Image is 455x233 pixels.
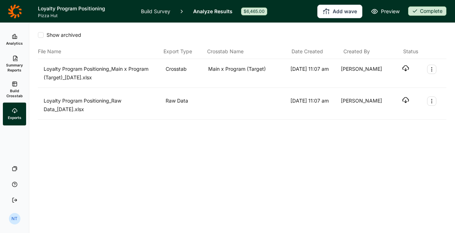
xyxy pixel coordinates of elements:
[8,115,21,120] span: Exports
[402,96,409,104] button: Download file
[317,5,362,18] button: Add wave
[6,88,23,98] span: Build Crosstab
[208,65,288,82] div: Main x Program (Target)
[408,6,446,16] button: Complete
[341,96,388,114] div: [PERSON_NAME]
[44,31,81,39] span: Show archived
[207,47,289,56] div: Crosstab Name
[166,65,205,82] div: Crosstab
[38,13,132,19] span: Pizza Hut
[381,7,400,16] span: Preview
[163,47,204,56] div: Export Type
[44,65,163,82] div: Loyalty Program Positioning_Main x Program (Target)_[DATE].xlsx
[341,65,388,82] div: [PERSON_NAME]
[371,7,400,16] a: Preview
[3,103,26,125] a: Exports
[38,4,132,13] h1: Loyalty Program Positioning
[6,63,23,73] span: Summary Reports
[427,96,436,106] button: Export Actions
[9,213,20,224] div: NT
[241,8,267,15] div: $6,465.00
[38,47,161,56] div: File Name
[3,77,26,103] a: Build Crosstab
[3,51,26,77] a: Summary Reports
[290,65,338,82] div: [DATE] 11:07 am
[292,47,341,56] div: Date Created
[166,96,205,114] div: Raw Data
[44,96,163,114] div: Loyalty Program Positioning_Raw Data_[DATE].xlsx
[6,41,23,46] span: Analytics
[402,65,409,72] button: Download file
[290,96,338,114] div: [DATE] 11:07 am
[3,28,26,51] a: Analytics
[343,47,392,56] div: Created By
[403,47,418,56] div: Status
[427,65,436,74] button: Export Actions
